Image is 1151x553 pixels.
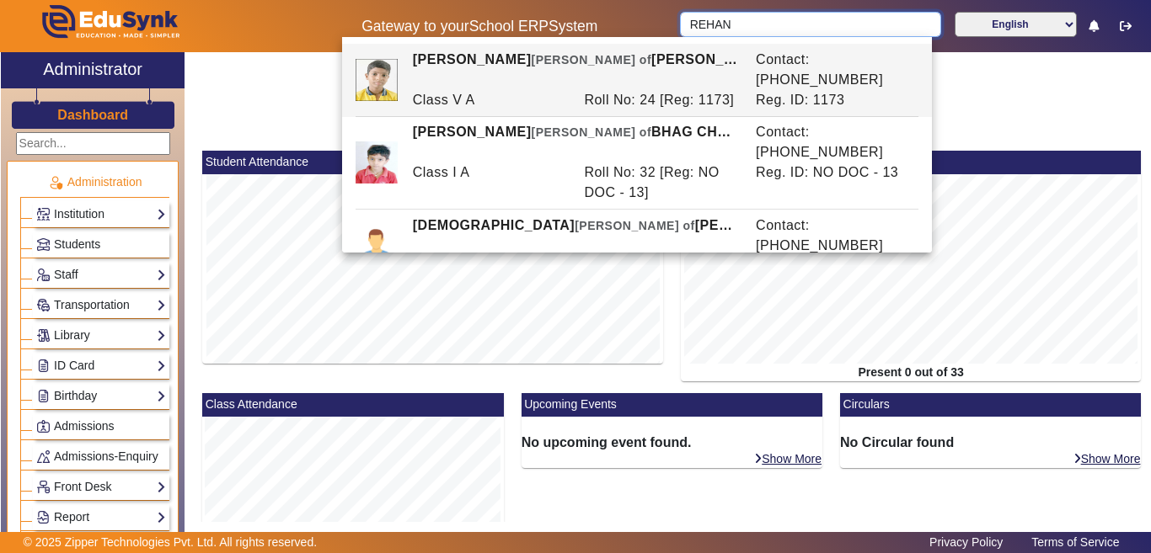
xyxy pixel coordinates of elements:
[202,393,503,417] mat-card-header: Class Attendance
[36,417,166,436] a: Admissions
[575,90,747,110] div: Roll No: 24 [Reg: 1173]
[37,450,50,463] img: Behavior-reports.png
[531,53,651,66] span: [PERSON_NAME] of
[54,449,158,463] span: Admissions-Enquiry
[753,451,822,466] a: Show More
[680,12,940,37] input: Search
[202,151,663,174] mat-card-header: Student Attendance
[404,215,747,256] div: [DEMOGRAPHIC_DATA] [PERSON_NAME] MEENA
[921,531,1011,553] a: Privacy Policy
[404,90,575,110] div: Class V A
[57,107,128,123] h3: Dashboard
[1073,451,1142,466] a: Show More
[747,122,919,162] div: Contact: [PHONE_NUMBER]
[404,50,747,90] div: [PERSON_NAME] [PERSON_NAME]
[522,434,822,450] h6: No upcoming event found.
[469,18,549,35] span: School ERP
[356,59,398,101] img: f8250314-63dd-4a3a-a570-b659efde2777
[20,173,169,191] p: Administration
[37,420,50,433] img: Admissions.png
[531,125,651,139] span: [PERSON_NAME] of
[54,237,100,251] span: Students
[522,393,822,417] mat-card-header: Upcoming Events
[681,364,1142,381] div: Present 0 out of 33
[37,238,50,251] img: Students.png
[36,235,166,254] a: Students
[54,419,115,433] span: Admissions
[747,90,919,110] div: Reg. ID: 1173
[747,50,919,90] div: Contact: [PHONE_NUMBER]
[194,135,1150,151] h2: [GEOGRAPHIC_DATA]
[1023,531,1127,553] a: Terms of Service
[747,215,919,256] div: Contact: [PHONE_NUMBER]
[404,122,747,162] div: [PERSON_NAME] BHAG CHAND MEENA
[43,59,142,79] h2: Administrator
[575,219,695,232] span: [PERSON_NAME] of
[24,534,318,551] p: © 2025 Zipper Technologies Pvt. Ltd. All rights reserved.
[356,141,398,183] img: 1fa710d2-24b9-42dd-b066-a9cadebe8b99
[1,52,185,88] a: Administrator
[840,434,1141,450] h6: No Circular found
[56,106,129,124] a: Dashboard
[840,393,1141,417] mat-card-header: Circulars
[297,18,663,35] h5: Gateway to your System
[356,225,398,267] img: profile.png
[747,162,919,203] div: Reg. ID: NO DOC - 13
[16,132,170,155] input: Search...
[404,162,575,203] div: Class I A
[575,162,747,203] div: Roll No: 32 [Reg: NO DOC - 13]
[48,175,63,190] img: Administration.png
[36,447,166,466] a: Admissions-Enquiry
